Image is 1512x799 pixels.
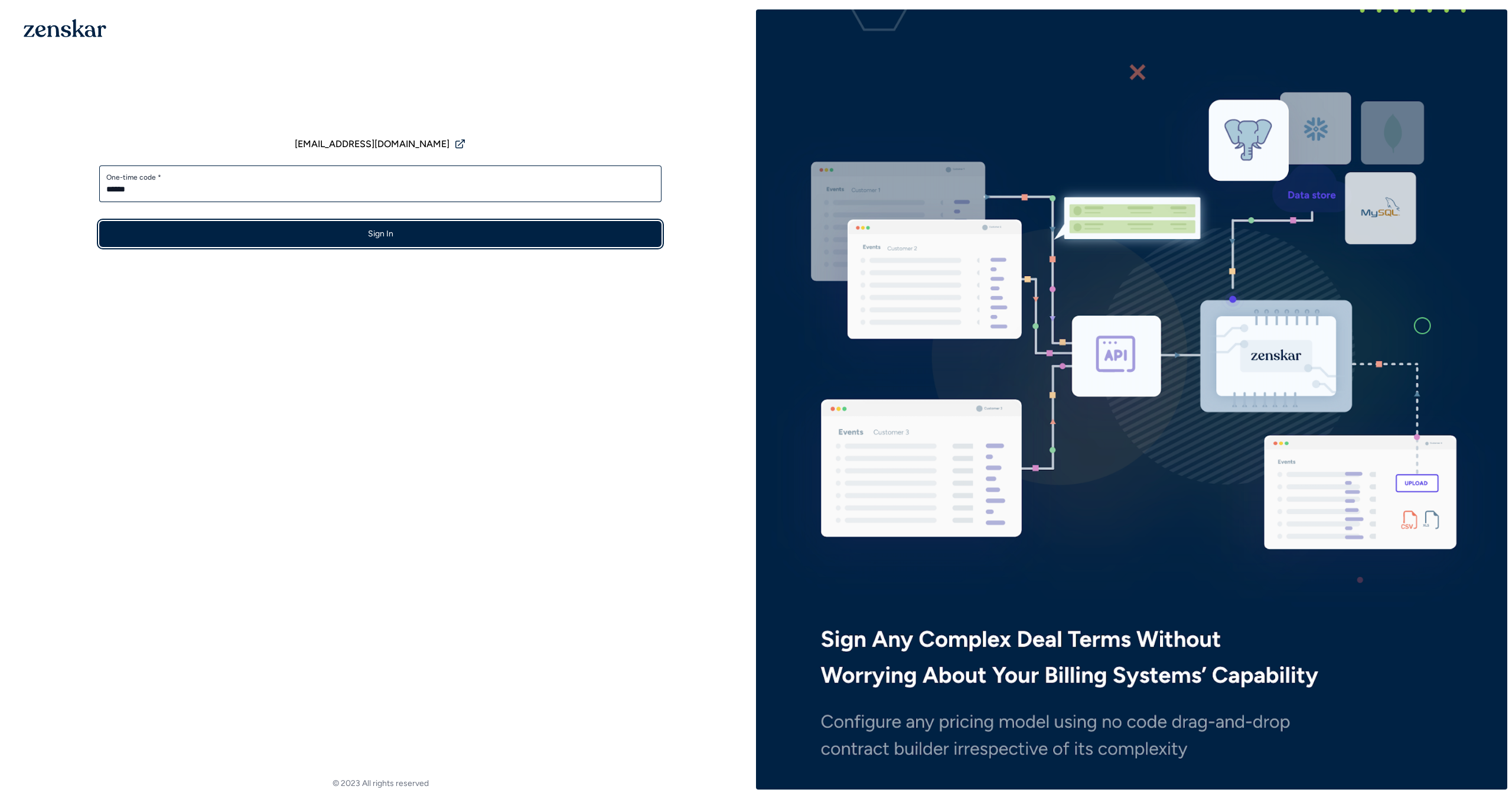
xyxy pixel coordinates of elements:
button: Sign In [99,221,661,247]
label: One-time code * [106,173,654,182]
span: [EMAIL_ADDRESS][DOMAIN_NAME] [295,137,449,151]
img: 1OGAJ2xQqyY4LXKgY66KYq0eOWRCkrZdAb3gUhuVAqdWPZE9SRJmCz+oDMSn4zDLXe31Ii730ItAGKgCKgCCgCikA4Av8PJUP... [24,19,106,37]
footer: © 2023 All rights reserved [5,778,756,790]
